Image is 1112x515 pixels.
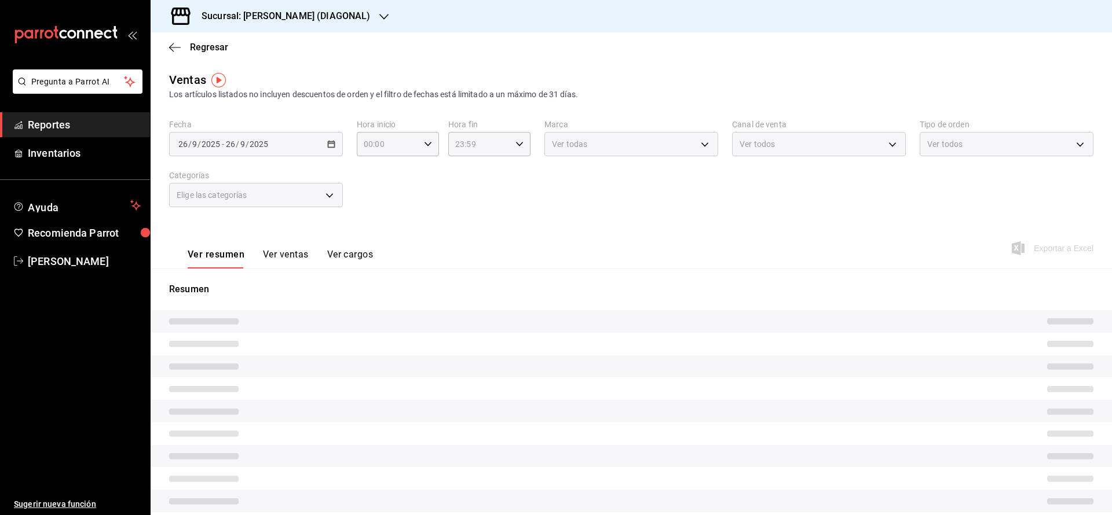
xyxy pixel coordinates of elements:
span: Pregunta a Parrot AI [31,76,125,88]
input: -- [178,139,188,149]
span: Ver todos [740,138,775,150]
label: Hora inicio [357,120,439,128]
span: Elige las categorías [177,189,247,201]
p: Resumen [169,282,1093,296]
div: navigation tabs [188,249,373,268]
span: / [197,139,201,149]
label: Tipo de orden [920,120,1093,128]
span: Ver todos [927,138,963,150]
span: Regresar [190,42,228,53]
button: open_drawer_menu [127,30,137,39]
span: Sugerir nueva función [14,498,141,510]
button: Ver cargos [327,249,374,268]
span: Ver todas [552,138,587,150]
span: - [222,139,224,149]
label: Categorías [169,171,343,179]
input: -- [192,139,197,149]
button: Regresar [169,42,228,53]
input: ---- [201,139,221,149]
span: / [236,139,239,149]
label: Hora fin [448,120,531,128]
label: Marca [544,120,718,128]
span: / [188,139,192,149]
a: Pregunta a Parrot AI [8,84,142,96]
div: Ventas [169,71,206,89]
div: Los artículos listados no incluyen descuentos de orden y el filtro de fechas está limitado a un m... [169,89,1093,101]
input: -- [240,139,246,149]
span: Inventarios [28,145,141,161]
span: [PERSON_NAME] [28,253,141,269]
input: -- [225,139,236,149]
label: Canal de venta [732,120,906,128]
button: Ver ventas [263,249,309,268]
span: / [246,139,249,149]
span: Recomienda Parrot [28,225,141,241]
span: Ayuda [28,198,126,212]
input: ---- [249,139,269,149]
button: Ver resumen [188,249,244,268]
label: Fecha [169,120,343,128]
h3: Sucursal: [PERSON_NAME] (DIAGONAL) [192,9,370,23]
span: Reportes [28,117,141,133]
button: Pregunta a Parrot AI [13,69,142,94]
img: Tooltip marker [211,73,226,87]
